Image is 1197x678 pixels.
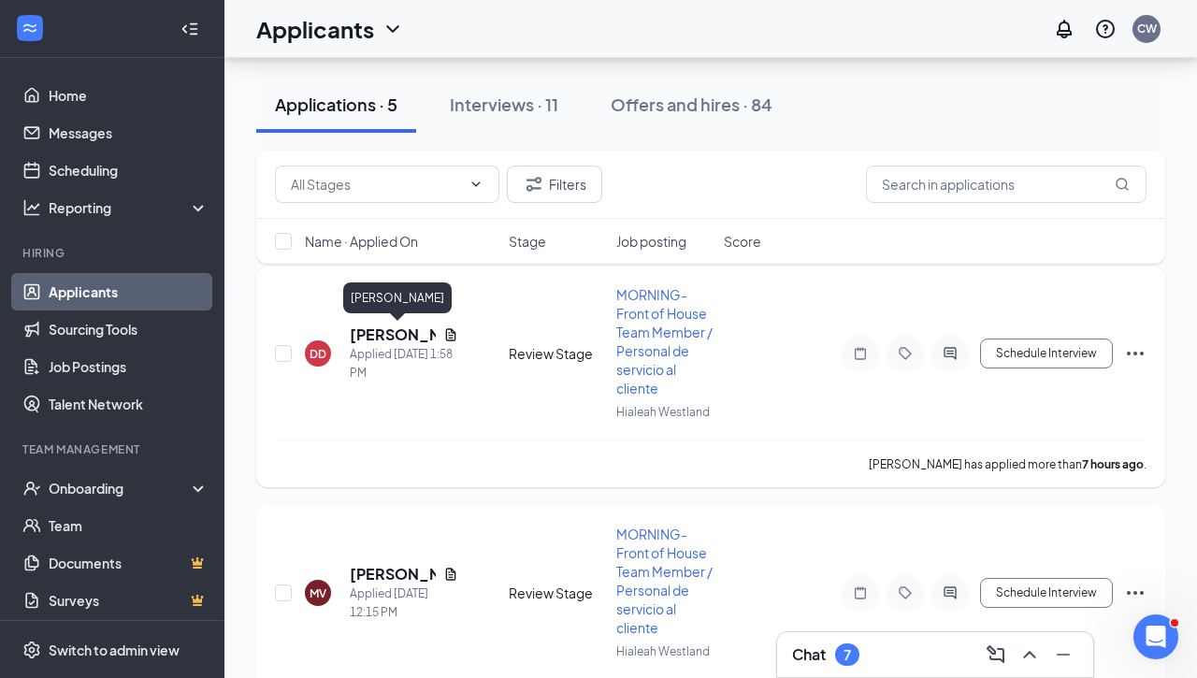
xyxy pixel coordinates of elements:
[724,232,761,251] span: Score
[1137,21,1157,36] div: CW
[49,273,209,310] a: Applicants
[1133,614,1178,659] iframe: Intercom live chat
[22,245,205,261] div: Hiring
[509,584,605,602] div: Review Stage
[310,346,326,362] div: DD
[49,114,209,151] a: Messages
[1048,640,1078,670] button: Minimize
[49,507,209,544] a: Team
[469,177,483,192] svg: ChevronDown
[350,584,458,622] div: Applied [DATE] 12:15 PM
[310,585,326,601] div: MV
[49,348,209,385] a: Job Postings
[49,385,209,423] a: Talent Network
[866,166,1147,203] input: Search in applications
[350,345,458,382] div: Applied [DATE] 1:58 PM
[616,405,710,419] span: Hialeah Westland
[611,93,772,116] div: Offers and hires · 84
[985,643,1007,666] svg: ComposeMessage
[49,582,209,619] a: SurveysCrown
[275,93,397,116] div: Applications · 5
[256,13,374,45] h1: Applicants
[343,282,452,313] div: [PERSON_NAME]
[1053,18,1075,40] svg: Notifications
[792,644,826,665] h3: Chat
[939,585,961,600] svg: ActiveChat
[49,641,180,659] div: Switch to admin view
[49,544,209,582] a: DocumentsCrown
[980,339,1113,368] button: Schedule Interview
[616,526,713,636] span: MORNING- Front of House Team Member / Personal de servicio al cliente
[507,166,602,203] button: Filter Filters
[616,232,686,251] span: Job posting
[22,641,41,659] svg: Settings
[382,18,404,40] svg: ChevronDown
[849,585,872,600] svg: Note
[981,640,1011,670] button: ComposeMessage
[180,20,199,38] svg: Collapse
[49,151,209,189] a: Scheduling
[509,344,605,363] div: Review Stage
[1115,177,1130,192] svg: MagnifyingGlass
[849,346,872,361] svg: Note
[869,456,1147,472] p: [PERSON_NAME] has applied more than .
[443,327,458,342] svg: Document
[305,232,418,251] span: Name · Applied On
[1124,582,1147,604] svg: Ellipses
[350,325,436,345] h5: [PERSON_NAME]
[22,441,205,457] div: Team Management
[1094,18,1117,40] svg: QuestionInfo
[894,346,916,361] svg: Tag
[291,174,461,195] input: All Stages
[616,286,713,397] span: MORNING- Front of House Team Member / Personal de servicio al cliente
[844,647,851,663] div: 7
[49,77,209,114] a: Home
[21,19,39,37] svg: WorkstreamLogo
[1124,342,1147,365] svg: Ellipses
[1082,457,1144,471] b: 7 hours ago
[1018,643,1041,666] svg: ChevronUp
[450,93,558,116] div: Interviews · 11
[1015,640,1045,670] button: ChevronUp
[616,644,710,658] span: Hialeah Westland
[939,346,961,361] svg: ActiveChat
[894,585,916,600] svg: Tag
[49,479,193,498] div: Onboarding
[49,310,209,348] a: Sourcing Tools
[22,479,41,498] svg: UserCheck
[509,232,546,251] span: Stage
[49,198,209,217] div: Reporting
[22,198,41,217] svg: Analysis
[350,564,436,584] h5: [PERSON_NAME]
[980,578,1113,608] button: Schedule Interview
[523,173,545,195] svg: Filter
[1052,643,1074,666] svg: Minimize
[443,567,458,582] svg: Document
